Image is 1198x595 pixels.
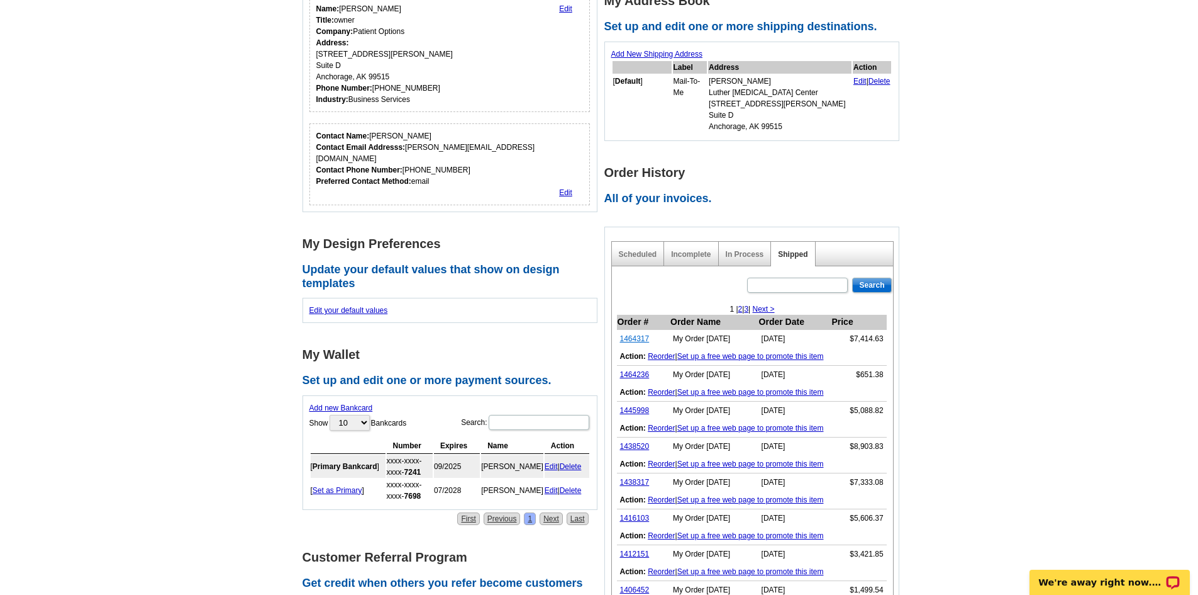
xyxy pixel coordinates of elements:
strong: Industry: [316,95,348,104]
th: Address [708,61,851,74]
th: Price [831,315,886,330]
a: 1438520 [620,442,650,451]
td: [PERSON_NAME] [481,479,543,502]
td: | [617,419,887,438]
div: [PERSON_NAME] owner Patient Options [STREET_ADDRESS][PERSON_NAME] Suite D Anchorage, AK 99515 [PH... [316,3,453,105]
td: My Order [DATE] [670,330,758,348]
b: Action: [620,531,646,540]
td: [ ] [311,455,385,478]
td: $8,903.83 [831,438,886,456]
b: Action: [620,424,646,433]
a: Reorder [648,424,675,433]
td: $5,606.37 [831,509,886,528]
a: 1406452 [620,586,650,594]
a: Set up a free web page to promote this item [677,567,824,576]
td: $7,333.08 [831,473,886,492]
th: Action [545,438,589,454]
a: Next [540,513,563,525]
td: [DATE] [758,509,831,528]
td: | [545,455,589,478]
td: $5,088.82 [831,402,886,420]
div: Who should we contact regarding order issues? [309,123,591,205]
div: 1 | | | [612,303,893,315]
label: Search: [461,414,590,431]
a: 1416103 [620,514,650,523]
h2: All of your invoices. [604,192,906,206]
a: Incomplete [671,250,711,259]
td: 09/2025 [434,455,480,478]
a: Set up a free web page to promote this item [677,352,824,361]
a: Edit your default values [309,306,388,315]
a: Set up a free web page to promote this item [677,460,824,468]
th: Order Name [670,315,758,330]
a: Reorder [648,388,675,397]
td: [DATE] [758,330,831,348]
a: 3 [744,305,748,314]
td: My Order [DATE] [670,509,758,528]
td: | [545,479,589,502]
td: $7,414.63 [831,330,886,348]
a: Set up a free web page to promote this item [677,388,824,397]
a: Delete [868,77,890,86]
a: Edit [559,4,572,13]
td: [ ] [311,479,385,502]
td: [DATE] [758,438,831,456]
b: Default [615,77,641,86]
a: In Process [726,250,764,259]
td: | [617,383,887,402]
td: xxxx-xxxx-xxxx- [387,479,433,502]
a: 1 [524,513,536,525]
strong: Company: [316,27,353,36]
a: Edit [853,77,867,86]
td: [PERSON_NAME] [481,455,543,478]
a: Delete [560,462,582,471]
a: 1464317 [620,334,650,343]
b: Action: [620,567,646,576]
a: Scheduled [619,250,657,259]
td: My Order [DATE] [670,473,758,492]
td: [DATE] [758,366,831,384]
strong: Contact Name: [316,132,370,140]
b: Action: [620,352,646,361]
td: | [853,75,891,133]
td: [DATE] [758,402,831,420]
h2: Set up and edit one or more shipping destinations. [604,20,906,34]
b: Action: [620,388,646,397]
a: 2 [738,305,743,314]
td: Mail-To-Me [673,75,707,133]
td: My Order [DATE] [670,402,758,420]
strong: Address: [316,38,349,47]
a: Reorder [648,460,675,468]
a: First [457,513,479,525]
th: Order Date [758,315,831,330]
td: xxxx-xxxx-xxxx- [387,455,433,478]
th: Name [481,438,543,454]
td: My Order [DATE] [670,366,758,384]
td: [DATE] [758,545,831,564]
td: 07/2028 [434,479,480,502]
strong: Name: [316,4,340,13]
b: Action: [620,460,646,468]
label: Show Bankcards [309,414,407,432]
strong: Contact Email Addresss: [316,143,406,152]
td: | [617,563,887,581]
strong: 7241 [404,468,421,477]
input: Search: [489,415,589,430]
strong: Phone Number: [316,84,372,93]
td: | [617,527,887,545]
h1: Order History [604,166,906,179]
a: Add New Shipping Address [611,50,702,59]
a: Set up a free web page to promote this item [677,496,824,504]
a: Set as Primary [313,486,362,495]
td: $651.38 [831,366,886,384]
b: Action: [620,496,646,504]
h1: My Wallet [302,348,604,361]
a: Set up a free web page to promote this item [677,531,824,540]
a: Next > [753,305,775,314]
td: [DATE] [758,473,831,492]
a: Add new Bankcard [309,404,373,412]
input: Search [852,278,891,293]
td: [ ] [613,75,672,133]
td: | [617,455,887,473]
th: Number [387,438,433,454]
